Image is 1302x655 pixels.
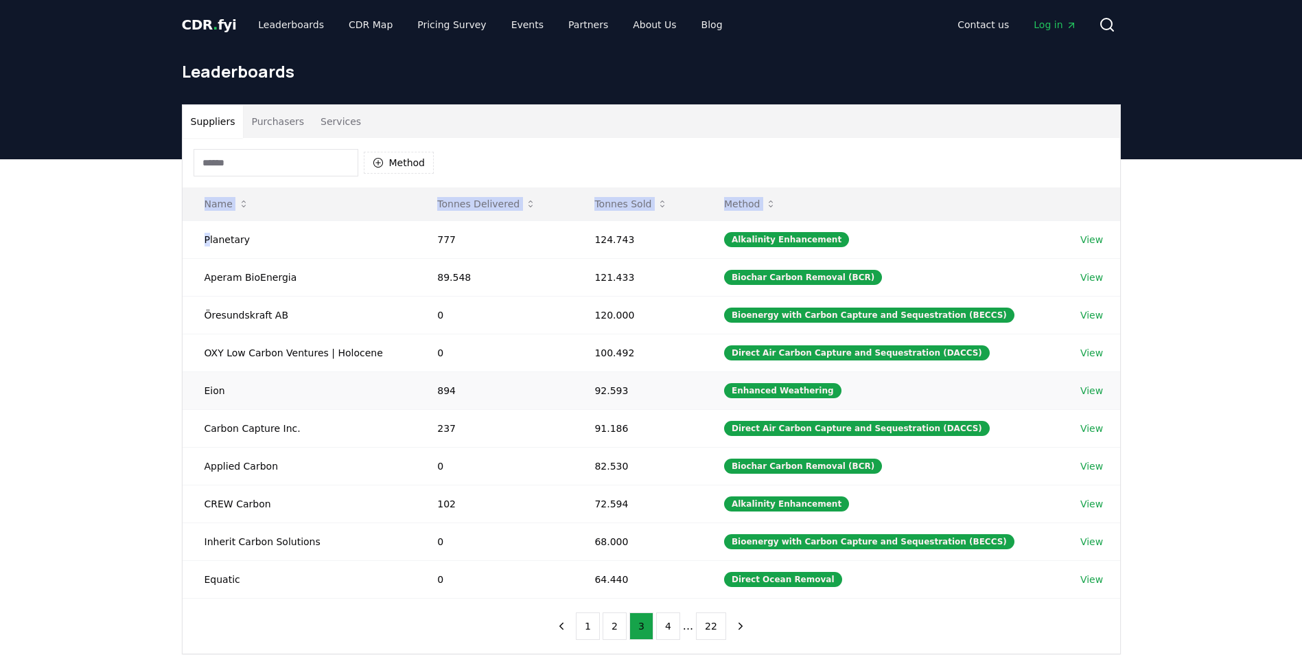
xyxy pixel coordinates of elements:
[194,190,260,218] button: Name
[415,220,572,258] td: 777
[183,371,416,409] td: Eion
[724,270,882,285] div: Biochar Carbon Removal (BCR)
[1080,535,1103,549] a: View
[1080,384,1103,398] a: View
[1034,18,1076,32] span: Log in
[183,447,416,485] td: Applied Carbon
[364,152,434,174] button: Method
[572,371,702,409] td: 92.593
[572,258,702,296] td: 121.433
[183,560,416,598] td: Equatic
[713,190,788,218] button: Method
[946,12,1020,37] a: Contact us
[415,560,572,598] td: 0
[1080,497,1103,511] a: View
[182,16,237,33] span: CDR fyi
[724,572,842,587] div: Direct Ocean Removal
[1080,573,1103,586] a: View
[183,409,416,447] td: Carbon Capture Inc.
[572,522,702,560] td: 68.000
[182,60,1121,82] h1: Leaderboards
[406,12,497,37] a: Pricing Survey
[1080,271,1103,284] a: View
[415,334,572,371] td: 0
[946,12,1087,37] nav: Main
[415,258,572,296] td: 89.548
[183,258,416,296] td: Aperam BioEnergia
[724,383,841,398] div: Enhanced Weathering
[576,612,600,640] button: 1
[243,105,312,138] button: Purchasers
[183,522,416,560] td: Inherit Carbon Solutions
[1080,459,1103,473] a: View
[724,308,1014,323] div: Bioenergy with Carbon Capture and Sequestration (BECCS)
[415,447,572,485] td: 0
[183,334,416,371] td: OXY Low Carbon Ventures | Holocene
[415,522,572,560] td: 0
[724,459,882,474] div: Biochar Carbon Removal (BCR)
[629,612,653,640] button: 3
[213,16,218,33] span: .
[622,12,687,37] a: About Us
[572,220,702,258] td: 124.743
[426,190,547,218] button: Tonnes Delivered
[182,15,237,34] a: CDR.fyi
[572,447,702,485] td: 82.530
[415,296,572,334] td: 0
[183,105,244,138] button: Suppliers
[338,12,404,37] a: CDR Map
[572,296,702,334] td: 120.000
[724,232,849,247] div: Alkalinity Enhancement
[415,409,572,447] td: 237
[415,485,572,522] td: 102
[1080,308,1103,322] a: View
[247,12,733,37] nav: Main
[183,220,416,258] td: Planetary
[724,421,990,436] div: Direct Air Carbon Capture and Sequestration (DACCS)
[500,12,555,37] a: Events
[724,534,1014,549] div: Bioenergy with Carbon Capture and Sequestration (BECCS)
[312,105,369,138] button: Services
[724,345,990,360] div: Direct Air Carbon Capture and Sequestration (DACCS)
[656,612,680,640] button: 4
[247,12,335,37] a: Leaderboards
[603,612,627,640] button: 2
[572,485,702,522] td: 72.594
[690,12,734,37] a: Blog
[572,409,702,447] td: 91.186
[1080,233,1103,246] a: View
[1023,12,1087,37] a: Log in
[729,612,752,640] button: next page
[183,485,416,522] td: CREW Carbon
[1080,346,1103,360] a: View
[724,496,849,512] div: Alkalinity Enhancement
[583,190,679,218] button: Tonnes Sold
[572,334,702,371] td: 100.492
[183,296,416,334] td: Öresundskraft AB
[415,371,572,409] td: 894
[696,612,726,640] button: 22
[550,612,573,640] button: previous page
[557,12,619,37] a: Partners
[572,560,702,598] td: 64.440
[1080,422,1103,435] a: View
[683,618,693,634] li: ...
